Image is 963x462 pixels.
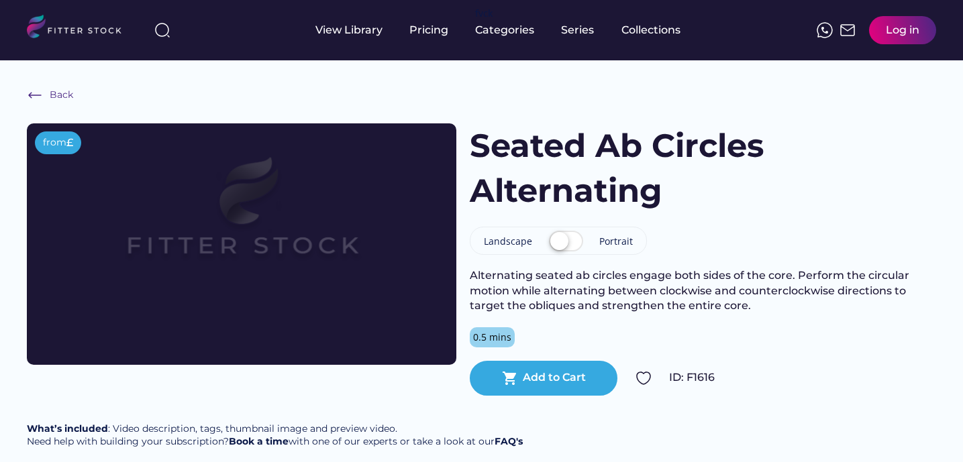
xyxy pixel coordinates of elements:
button: shopping_cart [502,370,518,386]
img: Frame%20%286%29.svg [27,87,43,103]
a: Book a time [229,435,289,447]
div: ID: F1616 [669,370,936,385]
div: Landscape [484,235,532,248]
div: Collections [621,23,680,38]
div: Back [50,89,73,102]
div: fvck [475,7,493,20]
a: FAQ's [495,435,523,447]
div: Categories [475,23,534,38]
div: £ [66,135,73,150]
div: Pricing [409,23,448,38]
strong: What’s included [27,422,108,435]
h1: Seated Ab Circles Alternating [470,123,819,213]
img: Frame%2051.svg [840,22,856,38]
img: Frame%2079%20%281%29.svg [70,123,413,316]
div: Portrait [599,235,633,248]
div: Log in [886,23,919,38]
div: : Video description, tags, thumbnail image and preview video. Need help with building your subscr... [27,422,523,449]
div: Add to Cart [523,370,586,385]
img: search-normal%203.svg [154,22,170,38]
div: Series [561,23,595,38]
img: LOGO.svg [27,15,133,42]
div: View Library [315,23,383,38]
div: Alternating seated ab circles engage both sides of the core. Perform the circular motion while al... [470,268,936,313]
div: from [43,136,66,150]
div: 0.5 mins [473,331,511,344]
img: meteor-icons_whatsapp%20%281%29.svg [817,22,833,38]
img: Group%201000002324.svg [636,370,652,386]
